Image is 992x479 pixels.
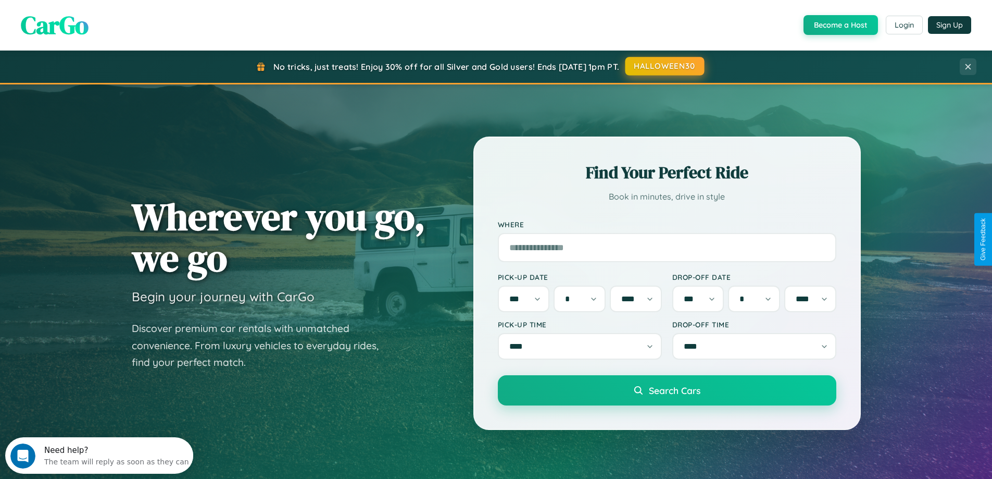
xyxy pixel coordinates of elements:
[132,320,392,371] p: Discover premium car rentals with unmatched convenience. From luxury vehicles to everyday rides, ...
[928,16,971,34] button: Sign Up
[886,16,923,34] button: Login
[649,385,700,396] span: Search Cars
[672,273,836,281] label: Drop-off Date
[273,62,619,72] span: No tricks, just treats! Enjoy 30% off for all Silver and Gold users! Ends [DATE] 1pm PT.
[132,196,425,278] h1: Wherever you go, we go
[498,220,836,229] label: Where
[39,9,184,17] div: Need help?
[498,161,836,184] h2: Find Your Perfect Ride
[498,189,836,204] p: Book in minutes, drive in style
[10,444,35,469] iframe: Intercom live chat
[980,218,987,261] div: Give Feedback
[39,17,184,28] div: The team will reply as soon as they can
[4,4,194,33] div: Open Intercom Messenger
[132,289,315,304] h3: Begin your journey with CarGo
[498,320,662,329] label: Pick-up Time
[21,8,89,42] span: CarGo
[498,375,836,406] button: Search Cars
[672,320,836,329] label: Drop-off Time
[498,273,662,281] label: Pick-up Date
[803,15,878,35] button: Become a Host
[5,437,193,474] iframe: Intercom live chat discovery launcher
[625,57,705,76] button: HALLOWEEN30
